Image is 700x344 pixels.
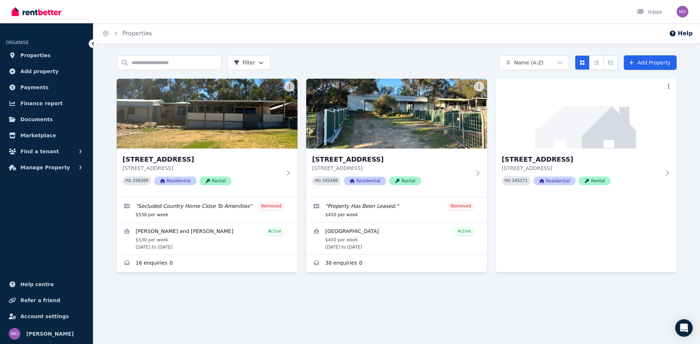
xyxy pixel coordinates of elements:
[6,48,87,63] a: Properties
[93,23,161,44] nav: Breadcrumb
[284,82,295,92] button: More options
[675,319,693,337] div: Open Intercom Messenger
[579,177,611,185] span: Rental
[502,154,661,165] h3: [STREET_ADDRESS]
[117,197,297,222] a: Edit listing: Secluded Country Home Close To Amenities
[122,165,281,172] p: [STREET_ADDRESS]
[6,160,87,175] button: Manage Property
[154,177,197,185] span: Residential
[312,165,471,172] p: [STREET_ADDRESS]
[227,55,270,70] button: Filter
[496,79,677,197] a: 78 Boondine Road, Mokine[STREET_ADDRESS][STREET_ADDRESS]PID 345371ResidentialRental
[6,80,87,95] a: Payments
[315,179,321,183] small: PID
[20,296,60,305] span: Refer a friend
[234,59,255,66] span: Filter
[6,293,87,308] a: Refer a friend
[20,83,48,92] span: Payments
[117,79,297,197] a: 78 Boondine Road, Mokine[STREET_ADDRESS][STREET_ADDRESS]PID 298209ResidentialRental
[20,51,51,60] span: Properties
[26,329,74,338] span: [PERSON_NAME]
[344,177,386,185] span: Residential
[502,165,661,172] p: [STREET_ADDRESS]
[20,99,63,108] span: Finance report
[20,280,54,289] span: Help centre
[496,79,677,149] img: 78 Boondine Road, Mokine
[637,8,662,16] div: Inbox
[514,59,544,66] span: Name (A-Z)
[677,6,688,17] img: Mary Douglas
[20,131,56,140] span: Marketplace
[122,154,281,165] h3: [STREET_ADDRESS]
[306,222,487,254] a: View details for CLAAS HARVEST CENTRE
[603,55,618,70] button: Expanded list view
[117,255,297,272] a: Enquiries for 78 Boondine Road, Mokine
[6,96,87,111] a: Finance report
[306,79,487,197] a: 78 Boondine Road, Mokine[STREET_ADDRESS][STREET_ADDRESS]PID 345480ResidentialRental
[575,55,618,70] div: View options
[474,82,484,92] button: More options
[133,178,148,183] code: 298209
[12,6,61,17] img: RentBetter
[20,67,59,76] span: Add property
[505,179,510,183] small: PID
[125,179,131,183] small: PID
[389,177,421,185] span: Rental
[20,115,53,124] span: Documents
[512,178,528,183] code: 345371
[6,309,87,324] a: Account settings
[122,30,152,37] a: Properties
[624,55,677,70] a: Add Property
[6,277,87,292] a: Help centre
[20,147,59,156] span: Find a tenant
[499,55,569,70] button: Name (A-Z)
[199,177,232,185] span: Rental
[9,328,20,340] img: Mary Douglas
[117,79,297,149] img: 78 Boondine Road, Mokine
[6,64,87,79] a: Add property
[669,29,693,38] button: Help
[533,177,576,185] span: Residential
[306,79,487,149] img: 78 Boondine Road, Mokine
[312,154,471,165] h3: [STREET_ADDRESS]
[6,40,29,45] span: ORGANISE
[306,197,487,222] a: Edit listing: Property Has Been Leased.
[664,82,674,92] button: More options
[20,163,70,172] span: Manage Property
[20,312,69,321] span: Account settings
[589,55,604,70] button: Compact list view
[6,144,87,159] button: Find a tenant
[6,112,87,127] a: Documents
[322,178,338,183] code: 345480
[6,128,87,143] a: Marketplace
[117,222,297,254] a: View details for Sienna Bergersen and Brodie Ashby
[575,55,590,70] button: Card view
[306,255,487,272] a: Enquiries for 78 Boondine Road, Mokine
